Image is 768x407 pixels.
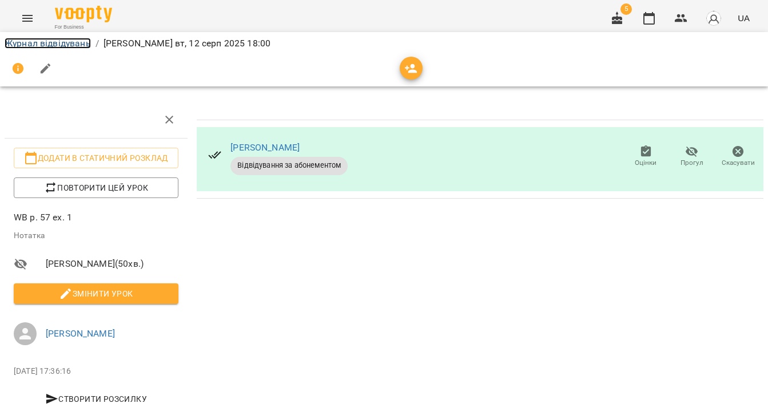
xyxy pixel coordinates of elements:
[669,141,715,173] button: Прогул
[635,158,656,168] span: Оцінки
[620,3,632,15] span: 5
[14,230,178,242] p: Нотатка
[55,23,112,31] span: For Business
[14,211,178,224] p: WB p. 57 ex. 1
[5,38,91,49] a: Журнал відвідувань
[23,151,169,165] span: Додати в статичний розклад
[23,287,169,301] span: Змінити урок
[46,328,115,339] a: [PERSON_NAME]
[14,148,178,168] button: Додати в статичний розклад
[715,141,761,173] button: Скасувати
[230,142,300,153] a: [PERSON_NAME]
[104,37,270,50] p: [PERSON_NAME] вт, 12 серп 2025 18:00
[230,160,348,171] span: Відвідування за абонементом
[706,10,722,26] img: avatar_s.png
[733,7,754,29] button: UA
[623,141,669,173] button: Оцінки
[5,37,763,50] nav: breadcrumb
[681,158,703,168] span: Прогул
[722,158,755,168] span: Скасувати
[55,6,112,22] img: Voopty Logo
[738,12,750,24] span: UA
[46,257,178,271] span: [PERSON_NAME] ( 50 хв. )
[18,392,174,406] span: Створити розсилку
[14,283,178,304] button: Змінити урок
[23,181,169,195] span: Повторити цей урок
[14,177,178,198] button: Повторити цей урок
[14,366,178,377] p: [DATE] 17:36:16
[14,5,41,32] button: Menu
[95,37,99,50] li: /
